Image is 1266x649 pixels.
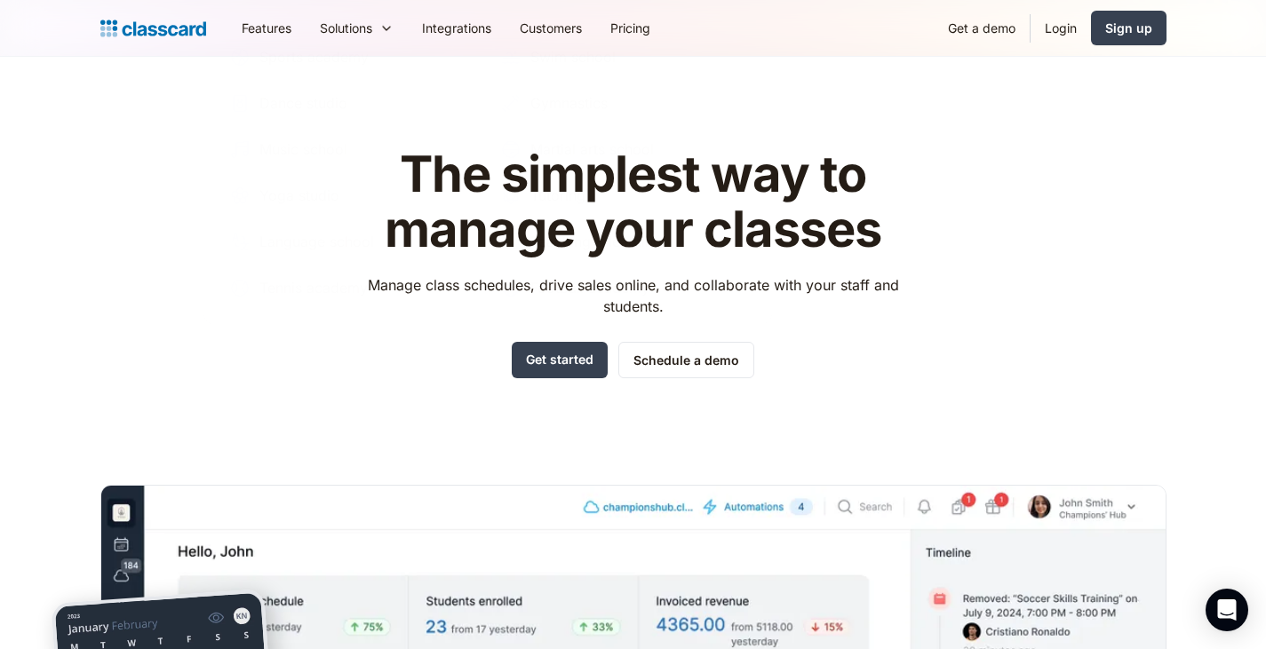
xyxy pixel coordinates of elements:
a: Gymnastics [493,85,753,121]
a: Integrations [408,8,506,48]
div: Solutions [306,8,408,48]
a: Language school [222,224,482,259]
div: Yoga studio [259,185,339,206]
a: Customers [506,8,596,48]
a: Get a demo [934,8,1030,48]
a: home [100,16,206,41]
div: Martial arts school [530,139,654,160]
div: Music school [259,139,347,160]
div: Dance studio [259,92,347,114]
div: Sign up [1105,19,1152,37]
a: Football academy [493,270,753,305]
a: Get started [512,342,608,378]
a: Features [227,8,306,48]
a: Dance studio [222,85,482,121]
a: Tutoring [493,178,753,213]
a: Swim school [493,39,753,75]
div: Open Intercom Messenger [1206,589,1248,631]
div: Swim school [530,46,616,67]
div: Tennis academy [259,277,368,298]
a: Martial arts school [493,131,753,167]
a: Teaching & learning [493,224,753,259]
a: Schedule a demo [618,342,754,378]
div: Teaching & learning [530,231,662,252]
a: Sign up [1091,11,1166,45]
div: Sports academy [259,46,369,67]
nav: Solutions [203,20,772,324]
div: Tutoring [530,185,585,206]
div: Solutions [320,19,372,37]
div: Gymnastics [530,92,608,114]
div: Football academy [530,277,649,298]
a: Music school [222,131,482,167]
div: Language school [259,231,374,252]
a: Pricing [596,8,665,48]
a: Sports academy [222,39,482,75]
a: Tennis academy [222,270,482,305]
a: Login [1031,8,1091,48]
a: Yoga studio [222,178,482,213]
